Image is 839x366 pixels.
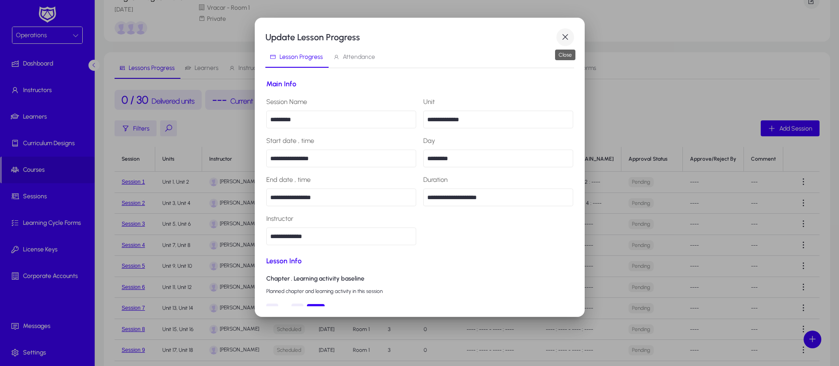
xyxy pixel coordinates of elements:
h3: Lesson Info [266,256,573,266]
label: End date , time [266,174,416,185]
h1: Update Lesson Progress [265,30,556,44]
label: Unit [423,96,573,107]
span: To [282,306,288,316]
label: Day [423,135,573,146]
h4: Chapter . Learning activity baseline [266,274,573,284]
p: Planned chapter and learning activity in this session [266,286,573,297]
div: : [291,304,303,318]
span: Lesson Progress [280,54,323,60]
div: : [266,304,278,318]
label: Duration [423,174,573,185]
label: Start date , time [266,135,416,146]
span: Attendance [343,54,375,60]
h3: Main Info [266,79,573,89]
label: Session Name [266,96,416,107]
div: Close [555,50,575,60]
label: Instructor [266,213,416,224]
